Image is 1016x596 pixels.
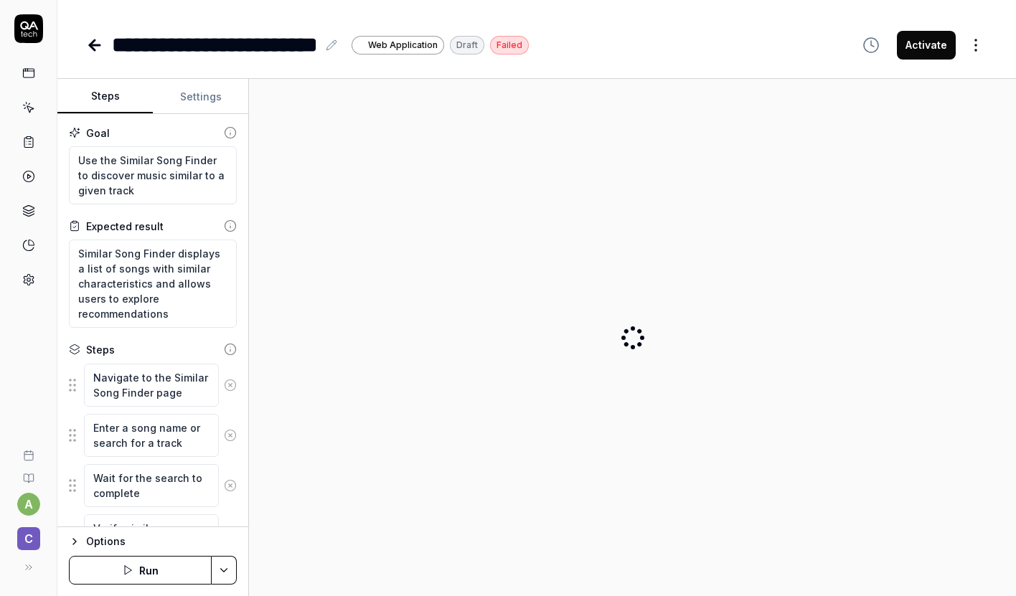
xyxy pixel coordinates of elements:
[897,31,956,60] button: Activate
[86,533,237,550] div: Options
[6,438,51,461] a: Book a call with us
[219,421,242,450] button: Remove step
[17,527,40,550] span: C
[57,80,153,114] button: Steps
[69,463,237,508] div: Suggestions
[69,556,212,585] button: Run
[69,533,237,550] button: Options
[6,516,51,553] button: C
[69,413,237,458] div: Suggestions
[490,36,529,55] div: Failed
[368,39,438,52] span: Web Application
[69,363,237,407] div: Suggestions
[86,219,164,234] div: Expected result
[86,126,110,141] div: Goal
[69,514,237,573] div: Suggestions
[17,493,40,516] button: a
[153,80,248,114] button: Settings
[352,35,444,55] a: Web Application
[6,461,51,484] a: Documentation
[86,342,115,357] div: Steps
[854,31,888,60] button: View version history
[450,36,484,55] div: Draft
[219,371,242,399] button: Remove step
[219,471,242,500] button: Remove step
